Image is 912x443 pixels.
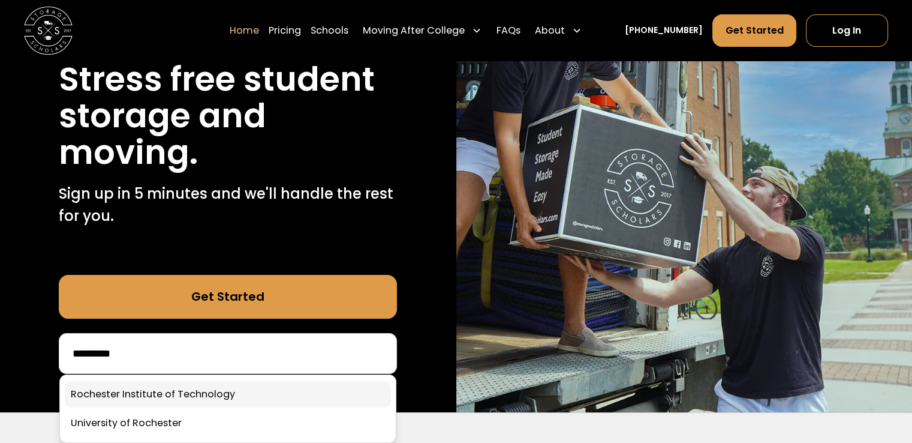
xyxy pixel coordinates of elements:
div: About [535,23,565,37]
p: Sign up in 5 minutes and we'll handle the rest for you. [59,183,397,227]
a: Home [230,13,259,47]
a: Get Started [59,275,397,318]
h1: Stress free student storage and moving. [59,61,397,171]
div: About [530,13,586,47]
a: Log In [806,14,888,46]
a: FAQs [496,13,520,47]
img: Storage Scholars main logo [24,6,73,55]
a: Get Started [712,14,796,46]
div: Moving After College [363,23,465,37]
a: [PHONE_NUMBER] [625,24,703,37]
a: Pricing [269,13,301,47]
a: Schools [311,13,348,47]
div: Moving After College [358,13,486,47]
